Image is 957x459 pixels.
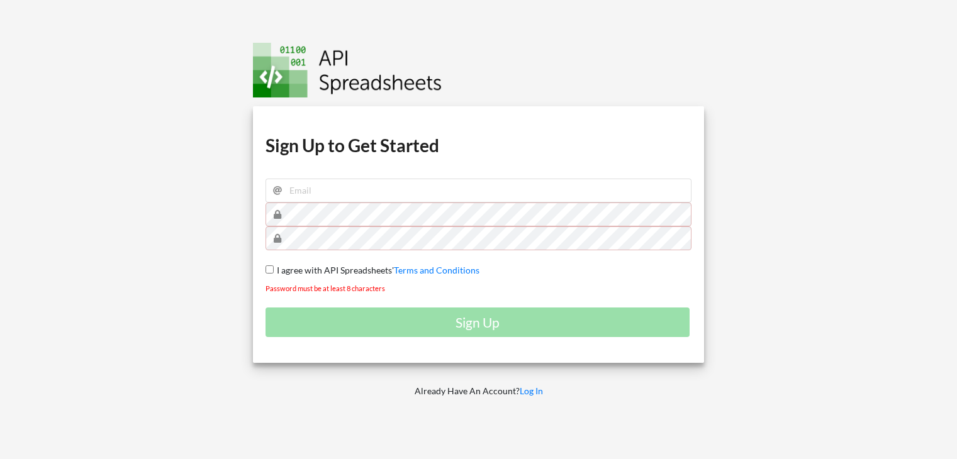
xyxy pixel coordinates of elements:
img: Logo.png [253,43,442,97]
a: Log In [520,385,543,396]
h1: Sign Up to Get Started [266,134,692,157]
a: Terms and Conditions [394,265,479,275]
small: Password must be at least 8 characters [266,284,385,292]
span: I agree with API Spreadsheets' [274,265,394,275]
input: Email [266,179,692,202]
p: Already Have An Account? [244,385,714,397]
